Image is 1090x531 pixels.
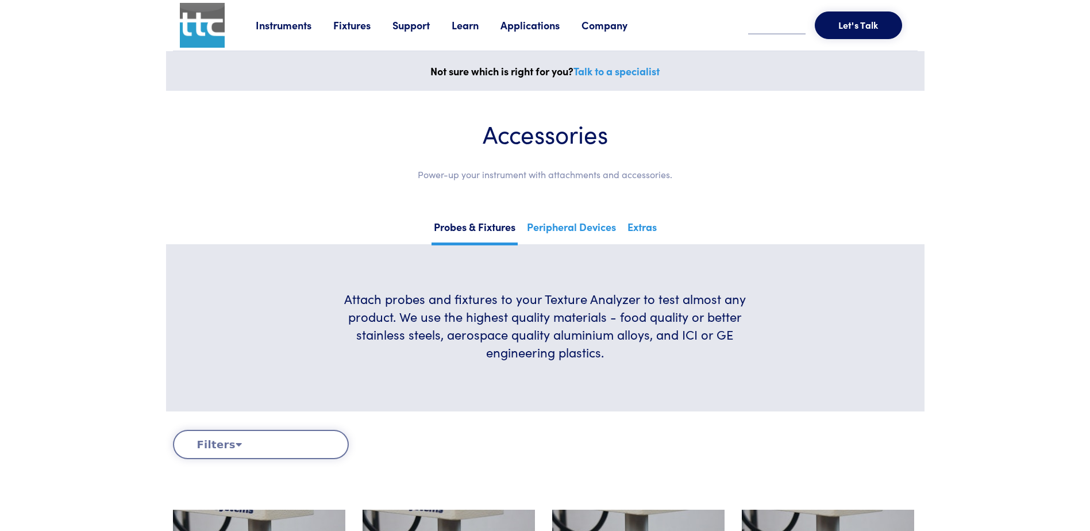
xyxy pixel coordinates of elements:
p: Not sure which is right for you? [173,63,918,80]
a: Learn [452,18,500,32]
button: Let's Talk [815,11,902,39]
a: Extras [625,217,659,243]
a: Fixtures [333,18,392,32]
img: ttc_logo_1x1_v1.0.png [180,3,225,48]
a: Instruments [256,18,333,32]
a: Peripheral Devices [525,217,618,243]
a: Talk to a specialist [573,64,660,78]
a: Company [581,18,649,32]
button: Filters [173,430,349,459]
a: Applications [500,18,581,32]
p: Power-up your instrument with attachments and accessories. [201,167,890,182]
h6: Attach probes and fixtures to your Texture Analyzer to test almost any product. We use the highes... [330,290,760,361]
a: Support [392,18,452,32]
h1: Accessories [201,118,890,149]
a: Probes & Fixtures [432,217,518,245]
